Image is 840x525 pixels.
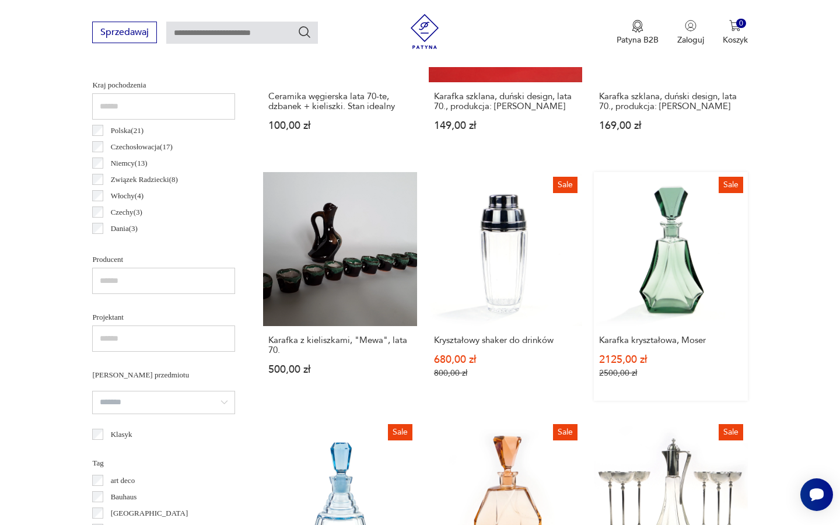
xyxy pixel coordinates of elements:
[268,335,411,355] h3: Karafka z kieliszkami, "Mewa", lata 70.
[736,19,746,29] div: 0
[434,92,577,111] h3: Karafka szklana, duński design, lata 70., produkcja: [PERSON_NAME]
[723,20,748,45] button: 0Koszyk
[111,428,132,441] p: Klasyk
[599,355,742,365] p: 2125,00 zł
[729,20,741,32] img: Ikona koszyka
[92,311,235,324] p: Projektant
[92,79,235,92] p: Kraj pochodzenia
[677,34,704,45] p: Zaloguj
[92,369,235,381] p: [PERSON_NAME] przedmiotu
[92,22,157,43] button: Sprzedawaj
[111,157,148,170] p: Niemcy ( 13 )
[617,20,659,45] button: Patyna B2B
[599,121,742,131] p: 169,00 zł
[677,20,704,45] button: Zaloguj
[92,253,235,266] p: Producent
[723,34,748,45] p: Koszyk
[434,355,577,365] p: 680,00 zł
[429,172,582,400] a: SaleKryształowy shaker do drinkówKryształowy shaker do drinków680,00 zł800,00 zł
[263,172,416,400] a: Karafka z kieliszkami, "Mewa", lata 70.Karafka z kieliszkami, "Mewa", lata 70.500,00 zł
[594,172,747,400] a: SaleKarafka kryształowa, MoserKarafka kryształowa, Moser2125,00 zł2500,00 zł
[268,365,411,374] p: 500,00 zł
[297,25,311,39] button: Szukaj
[111,222,138,235] p: Dania ( 3 )
[111,491,137,503] p: Bauhaus
[434,121,577,131] p: 149,00 zł
[800,478,833,511] iframe: Smartsupp widget button
[268,92,411,111] h3: Ceramika węgierska lata 70-te, dzbanek + kieliszki. Stan idealny
[111,206,142,219] p: Czechy ( 3 )
[268,121,411,131] p: 100,00 zł
[111,141,173,153] p: Czechosłowacja ( 17 )
[111,507,188,520] p: [GEOGRAPHIC_DATA]
[111,239,146,251] p: Bułgaria ( 2 )
[599,92,742,111] h3: Karafka szklana, duński design, lata 70., produkcja: [PERSON_NAME]
[617,34,659,45] p: Patyna B2B
[111,173,178,186] p: Związek Radziecki ( 8 )
[111,474,135,487] p: art deco
[685,20,696,32] img: Ikonka użytkownika
[617,20,659,45] a: Ikona medaluPatyna B2B
[111,124,143,137] p: Polska ( 21 )
[599,335,742,345] h3: Karafka kryształowa, Moser
[434,335,577,345] h3: Kryształowy shaker do drinków
[92,29,157,37] a: Sprzedawaj
[599,368,742,378] p: 2500,00 zł
[92,457,235,470] p: Tag
[407,14,442,49] img: Patyna - sklep z meblami i dekoracjami vintage
[632,20,643,33] img: Ikona medalu
[434,368,577,378] p: 800,00 zł
[111,190,143,202] p: Włochy ( 4 )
